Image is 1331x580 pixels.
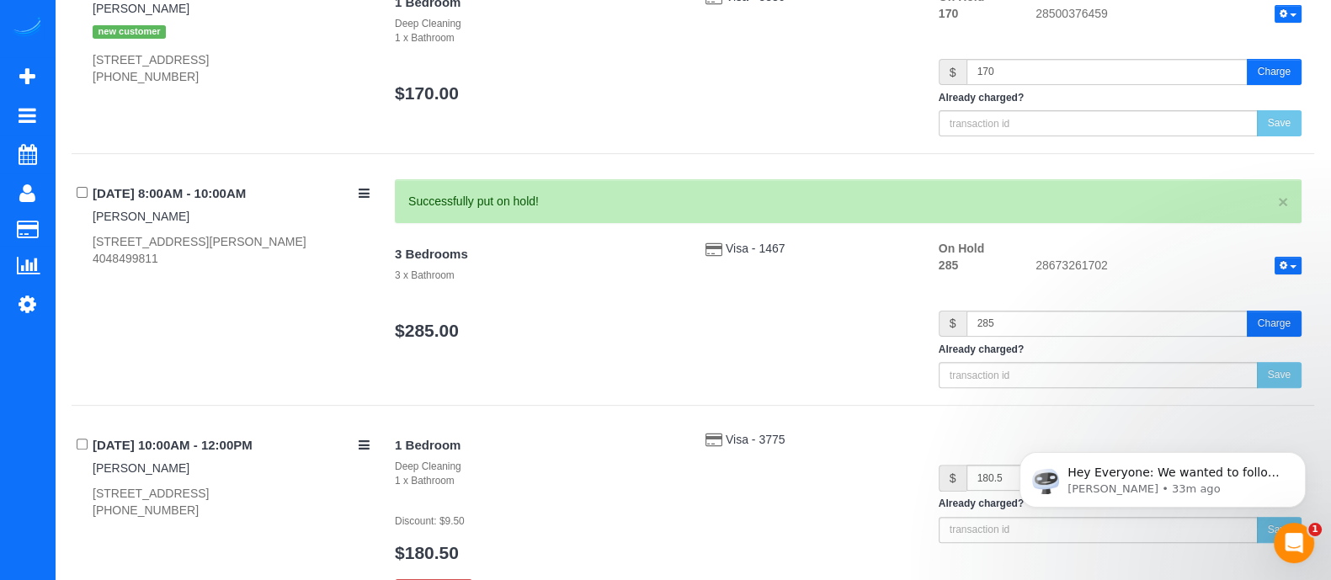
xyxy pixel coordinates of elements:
h4: [DATE] 8:00AM - 10:00AM [93,187,370,201]
button: Charge [1247,59,1302,85]
img: Automaid Logo [10,17,44,40]
div: 1 x Bathroom [395,31,680,45]
strong: 170 [939,7,958,20]
div: Tags [93,17,370,43]
span: 1 [1308,523,1322,536]
input: transaction id [939,362,1258,388]
div: 28673261702 [1023,257,1314,277]
div: 28500376459 [1023,5,1314,25]
span: Hey Everyone: We wanted to follow up and let you know we have been closely monitoring the account... [73,49,288,230]
a: $180.50 [395,543,459,562]
div: Deep Cleaning [395,460,680,474]
a: Visa - 3775 [726,433,785,446]
a: [PERSON_NAME] [93,461,189,475]
a: [PERSON_NAME] [93,2,189,15]
h4: 1 Bedroom [395,439,680,453]
a: $170.00 [395,83,459,103]
a: × [1278,193,1288,210]
span: $ [939,465,966,491]
div: [STREET_ADDRESS] [PHONE_NUMBER] [93,485,370,519]
iframe: Intercom notifications message [994,417,1331,535]
strong: On Hold [939,242,984,255]
span: new customer [93,25,166,39]
h5: Already charged? [939,93,1302,104]
h5: Already charged? [939,344,1302,355]
div: [STREET_ADDRESS][PERSON_NAME] 4048499811 [93,233,370,267]
div: Successfully put on hold! [408,193,1288,210]
button: Charge [1247,311,1302,337]
span: $ [939,311,966,337]
div: 1 x Bathroom [395,474,680,488]
div: 3 x Bathroom [395,269,680,283]
h4: [DATE] 10:00AM - 12:00PM [93,439,370,453]
div: [STREET_ADDRESS] [PHONE_NUMBER] [93,51,370,85]
strong: 285 [939,258,958,272]
a: $285.00 [395,321,459,340]
a: Visa - 1467 [726,242,785,255]
input: transaction id [939,517,1258,543]
span: $ [939,59,966,85]
iframe: Intercom live chat [1274,523,1314,563]
small: Discount: $9.50 [395,515,465,527]
div: Deep Cleaning [395,17,680,31]
input: transaction id [939,110,1258,136]
h4: 3 Bedrooms [395,247,680,262]
h5: Already charged? [939,498,1302,509]
a: [PERSON_NAME] [93,210,189,223]
p: Message from Ellie, sent 33m ago [73,65,290,80]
